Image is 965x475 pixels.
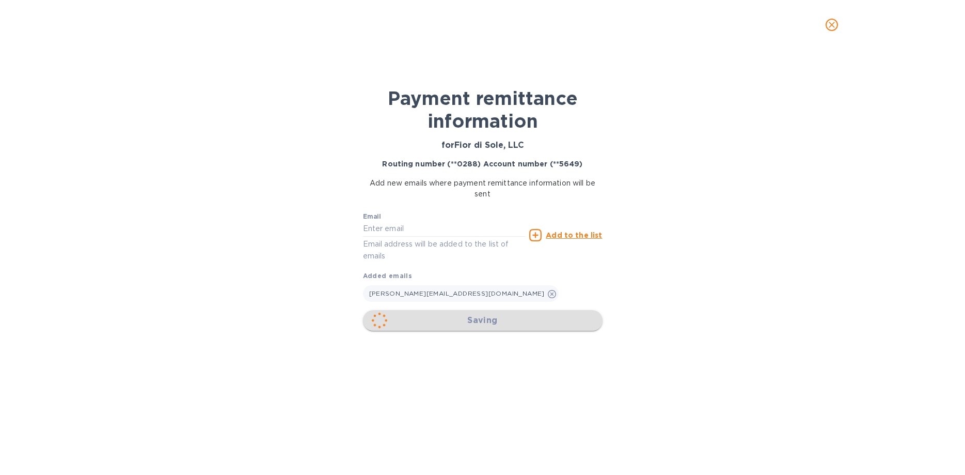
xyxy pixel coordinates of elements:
p: Email address will be added to the list of emails [363,238,526,262]
span: [PERSON_NAME][EMAIL_ADDRESS][DOMAIN_NAME] [369,289,545,297]
div: [PERSON_NAME][EMAIL_ADDRESS][DOMAIN_NAME] [363,285,559,302]
b: Routing number (**0288) Account number (**5649) [382,160,582,168]
u: Add to the list [546,231,602,239]
input: Enter email [363,221,526,237]
b: Added emails [363,272,413,280]
label: Email [363,213,381,220]
p: Add new emails where payment remittance information will be sent [363,178,603,200]
b: Payment remittance information [388,87,578,132]
h3: for Fior di Sole, LLC [363,141,603,150]
button: close [819,12,844,37]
